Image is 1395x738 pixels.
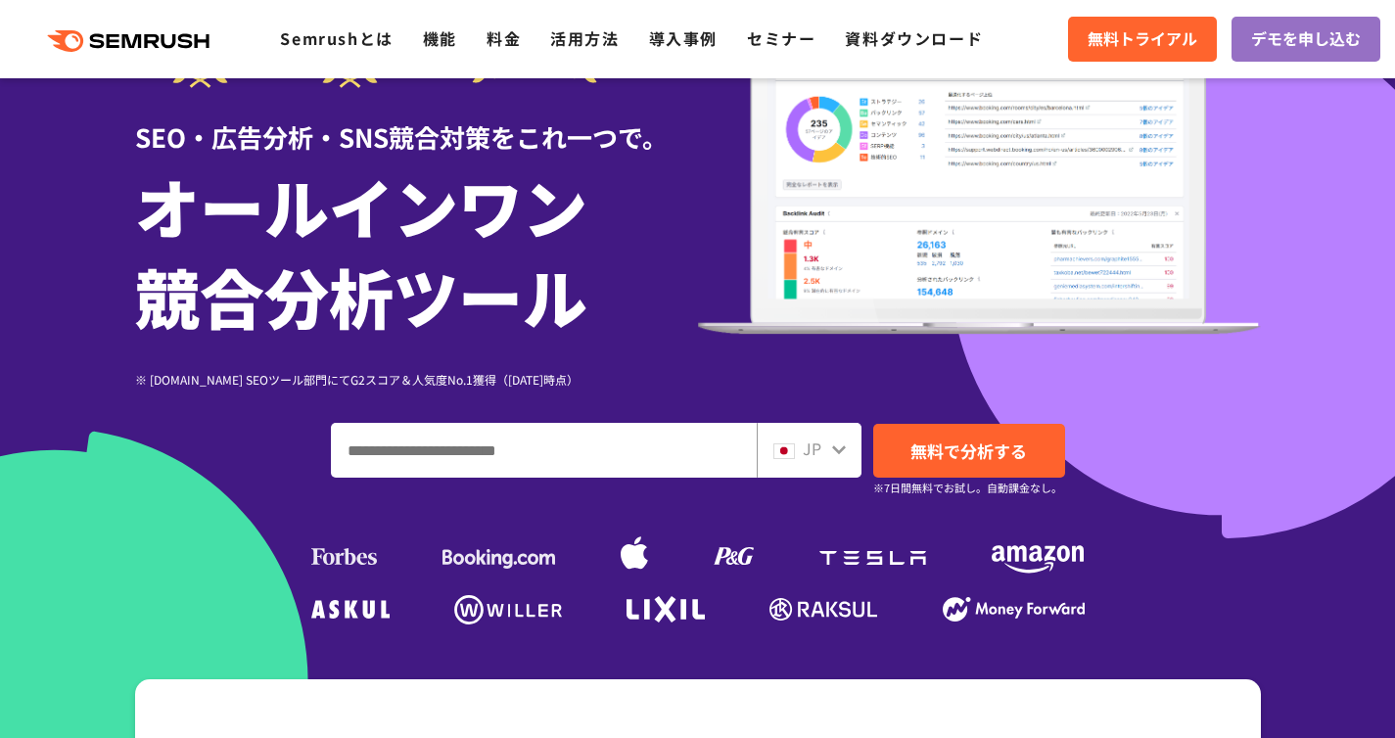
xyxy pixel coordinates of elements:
[873,424,1065,478] a: 無料で分析する
[135,88,698,156] div: SEO・広告分析・SNS競合対策をこれ一つで。
[873,479,1062,497] small: ※7日間無料でお試し。自動課金なし。
[1068,17,1217,62] a: 無料トライアル
[803,437,821,460] span: JP
[135,370,698,389] div: ※ [DOMAIN_NAME] SEOツール部門にてG2スコア＆人気度No.1獲得（[DATE]時点）
[332,424,756,477] input: ドメイン、キーワードまたはURLを入力してください
[649,26,718,50] a: 導入事例
[747,26,815,50] a: セミナー
[845,26,983,50] a: 資料ダウンロード
[1251,26,1361,52] span: デモを申し込む
[423,26,457,50] a: 機能
[910,438,1027,463] span: 無料で分析する
[1232,17,1380,62] a: デモを申し込む
[487,26,521,50] a: 料金
[550,26,619,50] a: 活用方法
[135,161,698,341] h1: オールインワン 競合分析ツール
[1088,26,1197,52] span: 無料トライアル
[280,26,393,50] a: Semrushとは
